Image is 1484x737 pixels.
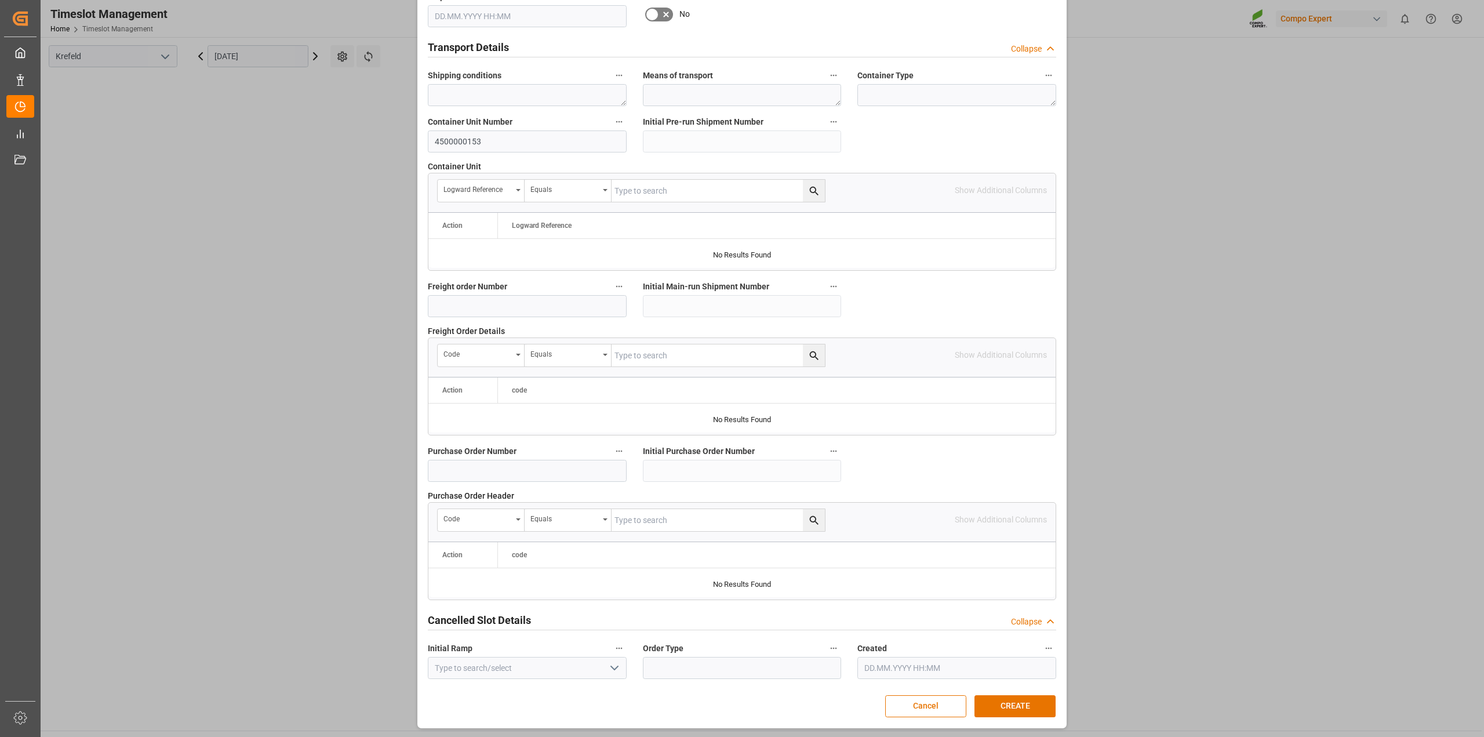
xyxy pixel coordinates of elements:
[974,695,1056,717] button: CREATE
[525,509,612,531] button: open menu
[612,279,627,294] button: Freight order Number
[803,344,825,366] button: search button
[428,116,512,128] span: Container Unit Number
[1011,616,1042,628] div: Collapse
[612,444,627,459] button: Purchase Order Number
[612,344,825,366] input: Type to search
[428,490,514,502] span: Purchase Order Header
[885,695,966,717] button: Cancel
[442,222,463,230] div: Action
[428,39,509,55] h2: Transport Details
[1041,641,1056,656] button: Created
[605,659,622,677] button: open menu
[428,5,627,27] input: DD.MM.YYYY HH:MM
[857,642,887,655] span: Created
[525,180,612,202] button: open menu
[826,114,841,129] button: Initial Pre-run Shipment Number
[428,642,472,655] span: Initial Ramp
[438,180,525,202] button: open menu
[643,281,769,293] span: Initial Main-run Shipment Number
[443,181,512,195] div: Logward Reference
[643,116,763,128] span: Initial Pre-run Shipment Number
[530,511,599,524] div: Equals
[438,344,525,366] button: open menu
[428,612,531,628] h2: Cancelled Slot Details
[826,279,841,294] button: Initial Main-run Shipment Number
[826,68,841,83] button: Means of transport
[512,386,527,394] span: code
[612,180,825,202] input: Type to search
[612,68,627,83] button: Shipping conditions
[679,8,690,20] span: No
[1041,68,1056,83] button: Container Type
[857,70,914,82] span: Container Type
[1011,43,1042,55] div: Collapse
[530,346,599,360] div: Equals
[643,445,755,458] span: Initial Purchase Order Number
[530,181,599,195] div: Equals
[512,222,572,230] span: Logward Reference
[428,281,507,293] span: Freight order Number
[438,509,525,531] button: open menu
[826,641,841,656] button: Order Type
[643,642,683,655] span: Order Type
[512,551,527,559] span: code
[612,509,825,531] input: Type to search
[428,161,481,173] span: Container Unit
[428,657,627,679] input: Type to search/select
[826,444,841,459] button: Initial Purchase Order Number
[525,344,612,366] button: open menu
[428,325,505,337] span: Freight Order Details
[643,70,713,82] span: Means of transport
[442,551,463,559] div: Action
[428,445,517,458] span: Purchase Order Number
[612,114,627,129] button: Container Unit Number
[443,511,512,524] div: code
[443,346,512,360] div: code
[442,386,463,394] div: Action
[612,641,627,656] button: Initial Ramp
[428,70,501,82] span: Shipping conditions
[803,509,825,531] button: search button
[803,180,825,202] button: search button
[857,657,1056,679] input: DD.MM.YYYY HH:MM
